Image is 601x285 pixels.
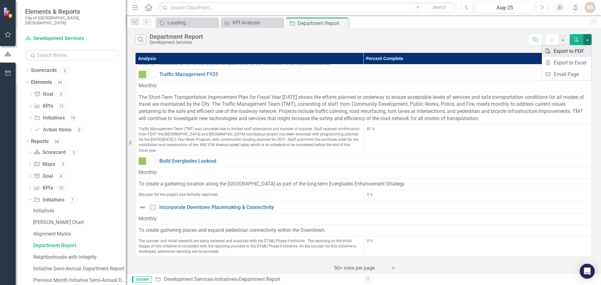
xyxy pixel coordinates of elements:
[475,2,535,13] button: Aug-25
[139,204,146,211] img: Not Defined
[139,181,405,187] span: To create a gathering location along the [GEOGRAPHIC_DATA] as part of the long-term Everglades En...
[584,2,596,13] button: MS
[56,185,66,191] div: 10
[233,19,282,27] div: KPI Analysis
[139,157,146,165] img: IP
[34,161,55,168] a: Maps
[159,72,588,77] a: Traffic Management FY25
[363,124,592,155] td: Double-Click to Edit
[139,94,588,122] p: The Short-Term Transportation Improvement Plan for Fiscal Year [DATE] shows the efforts planned o...
[56,92,66,97] div: 0
[34,149,65,156] a: Scorecard
[367,126,588,132] div: 81 %
[542,57,591,69] a: Export to Excel
[56,174,66,179] div: 4
[542,45,591,57] a: Export to PDF
[363,236,592,256] td: Double-Click to Edit
[33,208,126,214] div: Initiatives
[34,115,64,122] a: Initiatives
[363,190,592,201] td: Double-Click to Edit
[25,35,103,42] a: Development Services
[157,19,217,27] a: Loading...
[34,196,64,204] a: Initiatives
[139,238,360,254] p: The concept and initial research are being reviewed and analyzed with the DT-MU Phase II initiati...
[139,82,588,89] div: Monthly
[136,124,364,155] td: Double-Click to Edit
[33,277,126,283] div: Previous Month Initiative Semi-Annual Department Report
[68,197,78,202] div: 7
[580,264,595,279] div: Open Intercom Messenger
[32,240,126,250] a: Department Report
[34,173,53,180] a: Goal
[33,243,126,248] div: Department Report
[159,158,588,164] a: Build Everglades Lookout
[33,266,126,272] div: Initiative Semi-Annual Department Report
[136,155,592,167] td: Double-Click to Edit Right Click for Context Menu
[25,50,120,61] input: Search Below...
[31,67,57,74] a: Scorecards
[367,192,588,197] div: 5 %
[32,275,126,285] a: Previous Month Initiative Semi-Annual Department Report
[367,238,588,244] div: 0 %
[139,126,360,153] p: Traffic Management Team (TMT) was cancelled due to limited staff attendance and number of inquire...
[139,227,326,233] span: To create gathering places and expand pedestrian connectivity within the Downtown.
[25,8,120,15] span: Elements & Reports
[136,201,592,213] td: Double-Click to Edit Right Click for Context Menu
[132,276,152,282] span: Updater
[34,126,71,134] a: Action Items
[56,104,66,109] div: 13
[3,7,14,18] img: ClearPoint Strategy
[136,236,364,256] td: Double-Click to Edit
[139,215,588,222] div: Monthly
[31,79,52,86] a: Elements
[215,276,236,282] a: Initiatives
[159,205,588,210] a: Incorporate Downtown Placemaking & Connectivity
[139,71,146,78] img: IP
[155,276,359,283] div: » »
[239,276,280,282] div: Department Report
[136,190,364,201] td: Double-Click to Edit
[34,185,53,192] a: KPIs
[25,15,120,26] small: City of [GEOGRAPHIC_DATA], [GEOGRAPHIC_DATA]
[164,276,213,282] a: Development Services
[32,229,126,239] a: Alignment Matrix
[58,162,68,167] div: 0
[139,192,360,197] p: Site plan for the project was formally approved.
[542,69,591,80] a: Email Page
[167,19,217,27] div: Loading...
[34,103,53,110] a: KPIs
[68,115,78,120] div: 16
[32,252,126,262] a: Neighborhoods with Integrity
[477,4,532,12] div: Aug-25
[33,254,126,260] div: Neighborhoods with Integrity
[159,2,456,13] input: Search ClearPoint...
[136,69,592,80] td: Double-Click to Edit Right Click for Context Menu
[33,220,126,225] div: [PERSON_NAME] Chart
[69,150,79,155] div: 2
[55,80,65,85] div: 29
[32,263,126,273] a: Initiative Semi-Annual Department Report
[32,206,126,216] a: Initiatives
[34,91,53,98] a: Goal
[424,3,455,12] button: Search
[60,68,70,73] div: 2
[74,127,85,132] div: 0
[52,139,62,144] div: 24
[222,19,282,27] a: KPI Analysis
[31,138,49,145] a: Reports
[433,5,446,10] span: Search
[150,40,203,45] div: Development Services
[150,33,203,40] div: Department Report
[32,217,126,227] a: [PERSON_NAME] Chart
[139,169,588,176] div: Monthly
[298,19,347,27] div: Department Report
[33,231,126,237] div: Alignment Matrix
